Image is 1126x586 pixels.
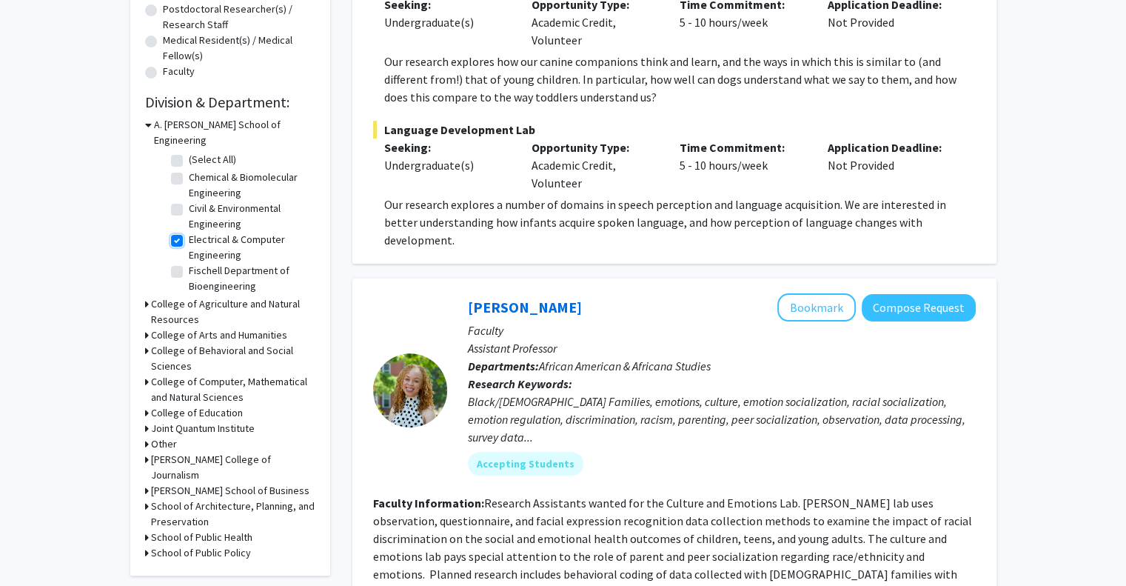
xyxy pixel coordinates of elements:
[777,293,856,322] button: Add Angel Dunbar to Bookmarks
[862,294,976,322] button: Compose Request to Angel Dunbar
[532,139,657,156] p: Opportunity Type:
[384,196,976,249] p: Our research explores a number of domains in speech perception and language acquisition. We are i...
[384,156,510,174] div: Undergraduate(s)
[520,139,668,192] div: Academic Credit, Volunteer
[151,296,315,327] h3: College of Agriculture and Natural Resources
[668,139,817,192] div: 5 - 10 hours/week
[189,232,312,263] label: Electrical & Computer Engineering
[373,121,976,139] span: Language Development Lab
[468,452,583,476] mat-chip: Accepting Students
[468,376,572,391] b: Research Keywords:
[468,298,582,316] a: [PERSON_NAME]
[468,339,976,357] p: Assistant Professor
[151,436,177,452] h3: Other
[154,117,315,148] h3: A. [PERSON_NAME] School of Engineering
[151,530,252,545] h3: School of Public Health
[189,152,236,167] label: (Select All)
[384,139,510,156] p: Seeking:
[145,93,315,111] h2: Division & Department:
[373,496,484,510] b: Faculty Information:
[151,499,315,530] h3: School of Architecture, Planning, and Preservation
[151,545,251,561] h3: School of Public Policy
[680,139,805,156] p: Time Commitment:
[468,322,976,339] p: Faculty
[189,263,312,294] label: Fischell Department of Bioengineering
[163,64,195,79] label: Faculty
[384,53,976,106] p: Our research explores how our canine companions think and learn, and the ways in which this is si...
[468,359,539,373] b: Departments:
[151,405,243,421] h3: College of Education
[163,1,315,33] label: Postdoctoral Researcher(s) / Research Staff
[828,139,954,156] p: Application Deadline:
[189,170,312,201] label: Chemical & Biomolecular Engineering
[151,452,315,483] h3: [PERSON_NAME] College of Journalism
[384,13,510,31] div: Undergraduate(s)
[189,294,312,325] label: Materials Science & Engineering
[151,343,315,374] h3: College of Behavioral and Social Sciences
[151,327,287,343] h3: College of Arts and Humanities
[468,393,976,446] div: Black/[DEMOGRAPHIC_DATA] Families, emotions, culture, emotion socialization, racial socialization...
[189,201,312,232] label: Civil & Environmental Engineering
[817,139,965,192] div: Not Provided
[163,33,315,64] label: Medical Resident(s) / Medical Fellow(s)
[151,374,315,405] h3: College of Computer, Mathematical and Natural Sciences
[539,359,711,373] span: African American & Africana Studies
[151,421,255,436] h3: Joint Quantum Institute
[11,519,63,575] iframe: Chat
[151,483,309,499] h3: [PERSON_NAME] School of Business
